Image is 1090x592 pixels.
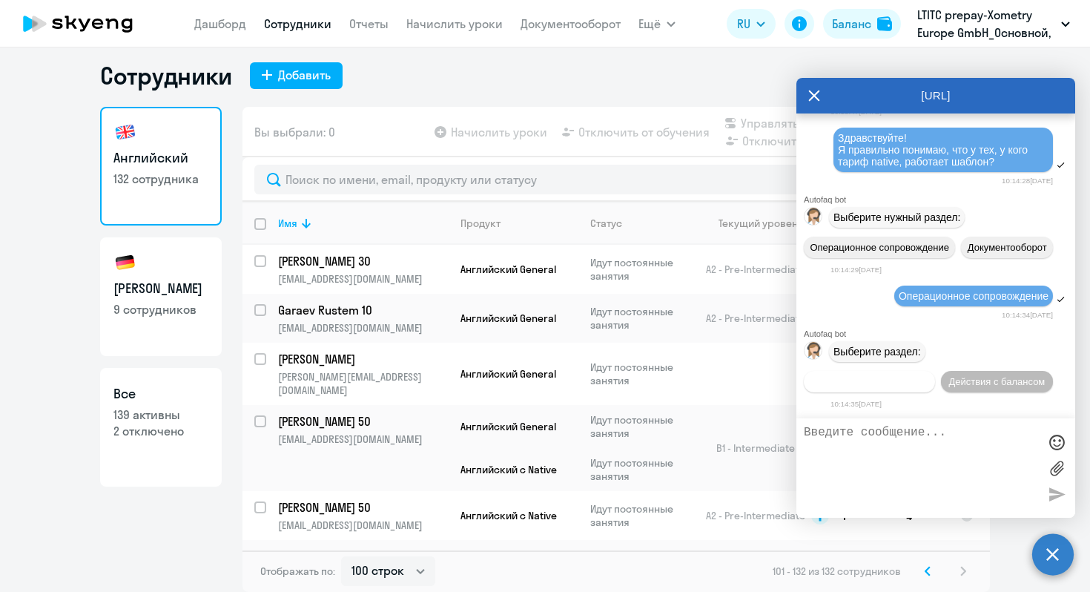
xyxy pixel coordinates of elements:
[460,217,501,230] div: Продукт
[113,301,208,318] p: 9 сотрудников
[823,9,901,39] button: Балансbalance
[278,499,448,516] a: [PERSON_NAME] 50
[833,211,960,223] span: Выберите нужный раздел:
[899,290,1048,302] span: Операционное сопровождение
[100,61,232,91] h1: Сотрудники
[278,548,446,565] p: [PERSON_NAME] 30
[460,509,557,522] span: Английский с Native
[113,148,208,168] h3: Английский
[910,6,1077,42] button: LTITC prepay-Xometry Europe GmbH_Основной, Xometry Europe GmbH
[278,66,331,84] div: Добавить
[877,16,892,31] img: balance
[917,6,1055,42] p: LTITC prepay-Xometry Europe GmbH_Основной, Xometry Europe GmbH
[1002,311,1053,319] time: 10:14:34[DATE]
[590,361,692,387] p: Идут постоянные занятия
[278,253,448,269] a: [PERSON_NAME] 30
[406,16,503,31] a: Начислить уроки
[706,263,805,276] span: A2 - Pre-Intermediate
[590,456,692,483] p: Идут постоянные занятия
[113,279,208,298] h3: [PERSON_NAME]
[278,302,446,318] p: Garaev Rustem 10
[113,407,208,423] p: 139 активны
[278,413,448,430] a: [PERSON_NAME] 50
[113,384,208,404] h3: Все
[254,165,978,194] input: Поиск по имени, email, продукту или статусу
[278,272,448,286] p: [EMAIL_ADDRESS][DOMAIN_NAME]
[460,263,556,276] span: Английский General
[264,16,331,31] a: Сотрудники
[805,342,823,364] img: bot avatar
[113,120,137,144] img: english
[812,376,927,387] span: Действия по сотрудникам
[278,433,448,446] p: [EMAIL_ADDRESS][DOMAIN_NAME]
[460,420,556,433] span: Английский General
[113,423,208,439] p: 2 отключено
[590,305,692,332] p: Идут постоянные занятия
[113,251,137,274] img: german
[810,242,949,253] span: Операционное сопровождение
[1002,177,1053,185] time: 10:14:28[DATE]
[460,367,556,381] span: Английский General
[838,132,1031,168] span: Здравствуйте! Я правильно понимаю, что у тех, у кого тариф native, работает шаблон?
[349,16,389,31] a: Отчеты
[1046,457,1068,479] label: Лимит 10 файлов
[830,400,882,408] time: 10:14:35[DATE]
[460,312,556,325] span: Английский General
[590,256,692,283] p: Идут постоянные занятия
[278,351,448,367] a: [PERSON_NAME]
[590,413,692,440] p: Идут постоянные занятия
[941,371,1053,392] button: Действия с балансом
[737,15,750,33] span: RU
[100,107,222,226] a: Английский132 сотрудника
[100,368,222,487] a: Все139 активны2 отключено
[968,242,1047,253] span: Документооборот
[278,499,446,516] p: [PERSON_NAME] 50
[260,565,335,578] span: Отображать по:
[706,509,805,522] span: A2 - Pre-Intermediate
[194,16,246,31] a: Дашборд
[638,15,661,33] span: Ещё
[254,123,335,141] span: Вы выбрали: 0
[278,321,448,335] p: [EMAIL_ADDRESS][DOMAIN_NAME]
[590,502,692,529] p: Идут постоянные занятия
[638,9,676,39] button: Ещё
[704,217,830,230] div: Текущий уровень
[948,376,1045,387] span: Действия с балансом
[833,346,921,358] span: Выберите раздел:
[460,463,557,476] span: Английский с Native
[250,62,343,89] button: Добавить
[804,329,1075,338] div: Autofaq bot
[521,16,621,31] a: Документооборот
[804,371,935,392] button: Действия по сотрудникам
[278,217,297,230] div: Имя
[278,351,446,367] p: [PERSON_NAME]
[278,548,448,565] a: [PERSON_NAME] 30
[727,9,776,39] button: RU
[278,370,448,397] p: [PERSON_NAME][EMAIL_ADDRESS][DOMAIN_NAME]
[830,266,882,274] time: 10:14:29[DATE]
[804,195,1075,204] div: Autofaq bot
[832,15,871,33] div: Баланс
[961,237,1053,258] button: Документооборот
[278,413,446,430] p: [PERSON_NAME] 50
[278,519,448,532] p: [EMAIL_ADDRESS][DOMAIN_NAME]
[773,565,901,578] span: 101 - 132 из 132 сотрудников
[706,312,805,325] span: A2 - Pre-Intermediate
[278,302,448,318] a: Garaev Rustem 10
[278,253,446,269] p: [PERSON_NAME] 30
[278,217,448,230] div: Имя
[590,217,622,230] div: Статус
[113,171,208,187] p: 132 сотрудника
[805,208,823,229] img: bot avatar
[719,217,803,230] div: Текущий уровень
[804,237,955,258] button: Операционное сопровождение
[100,237,222,356] a: [PERSON_NAME]9 сотрудников
[716,441,795,455] span: B1 - Intermediate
